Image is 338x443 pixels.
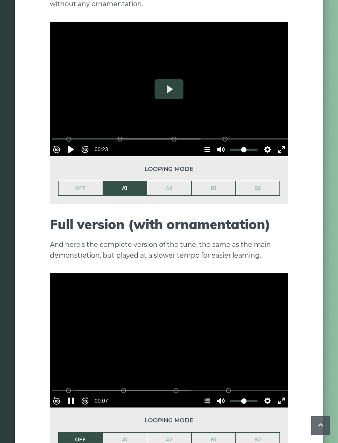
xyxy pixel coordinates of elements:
a: B1 [192,181,236,195]
span: Looping mode [58,164,280,174]
a: A2 [147,181,191,195]
p: And here’s the complete version of the tune, the same as the main demonstration, but played at a ... [50,239,288,261]
span: Looping mode [58,416,280,425]
a: OFF [59,181,103,195]
a: B2 [236,181,279,195]
h2: Full version (with ornamentation) [50,216,288,232]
